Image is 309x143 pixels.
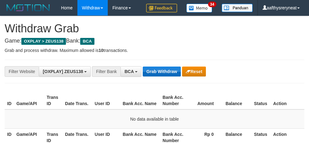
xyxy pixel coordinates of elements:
h1: Withdraw Grab [5,22,304,35]
strong: 10 [98,48,103,53]
th: Status [251,92,271,109]
button: BCA [120,66,141,77]
span: [OXPLAY] ZEUS138 [43,69,83,74]
h4: Game: Bank: [5,38,304,44]
td: No data available in table [5,109,304,129]
img: Feedback.jpg [146,4,177,12]
span: BCA [124,69,134,74]
span: BCA [80,38,94,45]
th: Balance [223,92,251,109]
span: 34 [208,2,216,7]
button: Reset [182,67,206,76]
span: OXPLAY > ZEUS138 [21,38,66,45]
th: Trans ID [44,92,63,109]
button: [OXPLAY] ZEUS138 [39,66,91,77]
th: User ID [92,92,120,109]
p: Grab and process withdraw. Maximum allowed is transactions. [5,47,304,53]
img: MOTION_logo.png [5,3,52,12]
th: Game/API [14,92,44,109]
div: Filter Website [5,66,39,77]
img: panduan.png [222,4,253,12]
th: Date Trans. [63,92,92,109]
th: Amount [188,92,223,109]
div: Filter Bank [92,66,120,77]
th: Action [271,92,304,109]
img: Button%20Memo.svg [186,4,212,12]
th: Bank Acc. Name [120,92,160,109]
button: Grab Withdraw [143,67,181,76]
th: ID [5,92,14,109]
th: Bank Acc. Number [160,92,188,109]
